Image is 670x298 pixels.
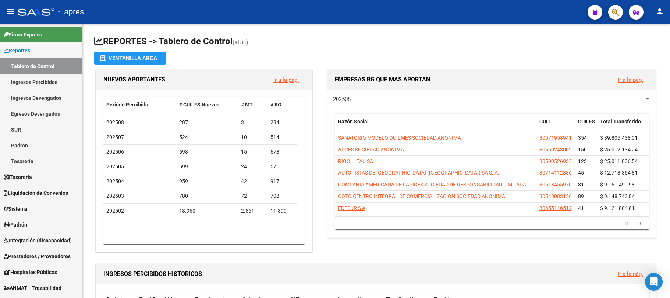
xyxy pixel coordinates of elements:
div: 15 [241,148,265,156]
span: 123 [578,158,587,164]
datatable-header-cell: CUILES [575,114,597,138]
datatable-header-cell: Razón Social [335,114,536,138]
span: 202502 [106,208,124,214]
span: # RG [270,102,281,108]
span: 30714112836 [539,170,572,176]
span: Período Percibido [106,102,148,108]
a: Ir a la pág. [618,271,643,277]
span: 202507 [106,134,124,140]
span: COMPAÑIA AMERICANA DE LAPICES SOCIEDAD DE RESPONSABILIDAD LIMITADA [338,182,526,187]
span: APRES SOCIEDAD ANONIMA [338,147,404,152]
a: go to previous page [621,219,632,227]
span: (alt+t) [233,39,248,46]
span: $ 25.012.134,24 [600,147,638,152]
span: INGRESOS PERCIBIDOS HISTORICOS [103,270,202,277]
span: 150 [578,147,587,152]
span: Firma Express [4,31,42,39]
span: $ 39.805.438,01 [600,135,638,141]
span: RIGOLLEAU SA [338,158,373,164]
span: 30548083156 [539,193,572,199]
mat-icon: person [655,7,664,16]
span: # CUILES Nuevos [179,102,219,108]
span: Prestadores / Proveedores [4,252,71,260]
div: 3 [241,118,265,127]
span: Integración (discapacidad) [4,236,72,245]
datatable-header-cell: # RG [267,97,297,113]
span: 30655116512 [539,205,572,211]
span: Hospitales Públicos [4,268,57,276]
span: EDESUR S A [338,205,365,211]
span: COTO CENTRO INTEGRAL DE COMERCIALIZACION SOCIEDAD ANONIMA [338,193,505,199]
span: 202503 [106,193,124,199]
datatable-header-cell: Total Transferido [597,114,649,138]
div: 42 [241,177,265,186]
span: NUEVOS APORTANTES [103,76,165,83]
button: Ir a la pág. [612,267,649,281]
span: 354 [578,135,587,141]
div: 678 [270,148,294,156]
a: Ir a la pág. [618,77,643,83]
span: 30500526935 [539,158,572,164]
span: Tesorería [4,173,32,181]
span: Razón Social [338,119,369,125]
div: 13.960 [179,207,235,215]
button: Ventanilla ARCA [94,52,166,65]
span: 41 [578,205,584,211]
span: 202506 [106,149,124,155]
div: 284 [270,118,294,127]
a: go to next page [634,219,644,227]
mat-icon: menu [6,7,15,16]
span: $ 12.713.364,81 [600,170,638,176]
span: ANMAT - Trazabilidad [4,284,61,292]
span: 202508 [333,96,351,102]
div: 287 [179,118,235,127]
span: 30518455970 [539,182,572,187]
span: $ 25.011.836,54 [600,158,638,164]
datatable-header-cell: CUIT [536,114,575,138]
button: Ir a la pág. [612,73,649,87]
span: 45 [578,170,584,176]
span: CUILES [578,119,595,125]
a: Ir a la pág. [273,77,299,83]
span: Sistema [4,205,28,213]
div: 11.399 [270,207,294,215]
datatable-header-cell: # MT [238,97,267,113]
div: 524 [179,133,235,141]
div: 24 [241,162,265,171]
span: 202505 [106,164,124,169]
div: 708 [270,192,294,200]
datatable-header-cell: Período Percibido [103,97,176,113]
div: Ventanilla ARCA [100,52,160,65]
datatable-header-cell: # CUILES Nuevos [176,97,238,113]
span: Total Transferido [600,119,641,125]
span: $ 9.121.804,81 [600,205,635,211]
div: 959 [179,177,235,186]
span: - apres [58,4,84,20]
span: # MT [241,102,253,108]
span: SANATORIO MODELO QUILMES SOCIEDAD ANONIMA [338,135,461,141]
span: Liquidación de Convenios [4,189,68,197]
span: 30571958941 [539,135,572,141]
span: Padrón [4,221,27,229]
button: Ir a la pág. [267,73,305,87]
div: 514 [270,133,294,141]
div: 72 [241,192,265,200]
div: 917 [270,177,294,186]
span: Reportes [4,46,30,55]
span: 89 [578,193,584,199]
div: 599 [179,162,235,171]
div: 2.561 [241,207,265,215]
span: AUTOPISTAS DE [GEOGRAPHIC_DATA] ([GEOGRAPHIC_DATA]) SA S. A. [338,170,499,176]
span: 81 [578,182,584,187]
div: 693 [179,148,235,156]
div: 10 [241,133,265,141]
div: Open Intercom Messenger [645,273,663,291]
div: 575 [270,162,294,171]
span: 202508 [106,119,124,125]
span: 30560243002 [539,147,572,152]
h1: REPORTES -> Tablero de Control [94,35,658,48]
span: 202504 [106,178,124,184]
span: $ 9.148.743,84 [600,193,635,199]
div: 780 [179,192,235,200]
span: $ 9.161.499,98 [600,182,635,187]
